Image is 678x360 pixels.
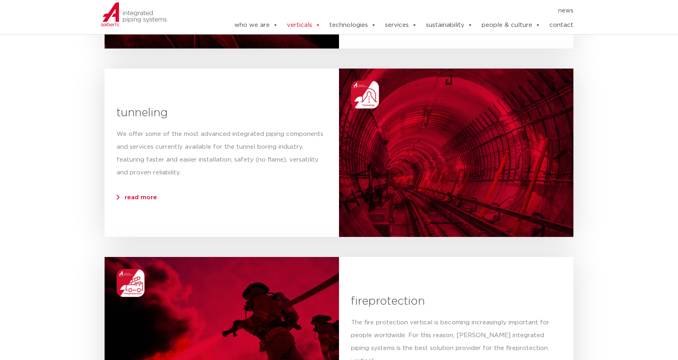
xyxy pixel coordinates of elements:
[426,17,473,33] a: sustainability
[329,17,376,33] a: technologies
[482,17,541,33] a: people & culture
[210,4,573,17] nav: Menu
[385,17,417,33] a: services
[351,81,379,109] img: Aalberts_IPS_icon_tunneling_rgb.png.webp
[125,194,157,200] a: read more
[234,17,278,33] a: who we are
[351,293,561,310] h3: fireprotection
[549,17,573,33] a: contact
[117,269,145,297] img: Aalberts_IPS_icon_fireprotection_rgb.png.webp
[117,105,327,121] h3: tunneling
[117,128,327,179] p: We offer some of the most advanced integrated piping components and services currently available ...
[558,4,573,17] a: news
[287,17,321,33] a: verticals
